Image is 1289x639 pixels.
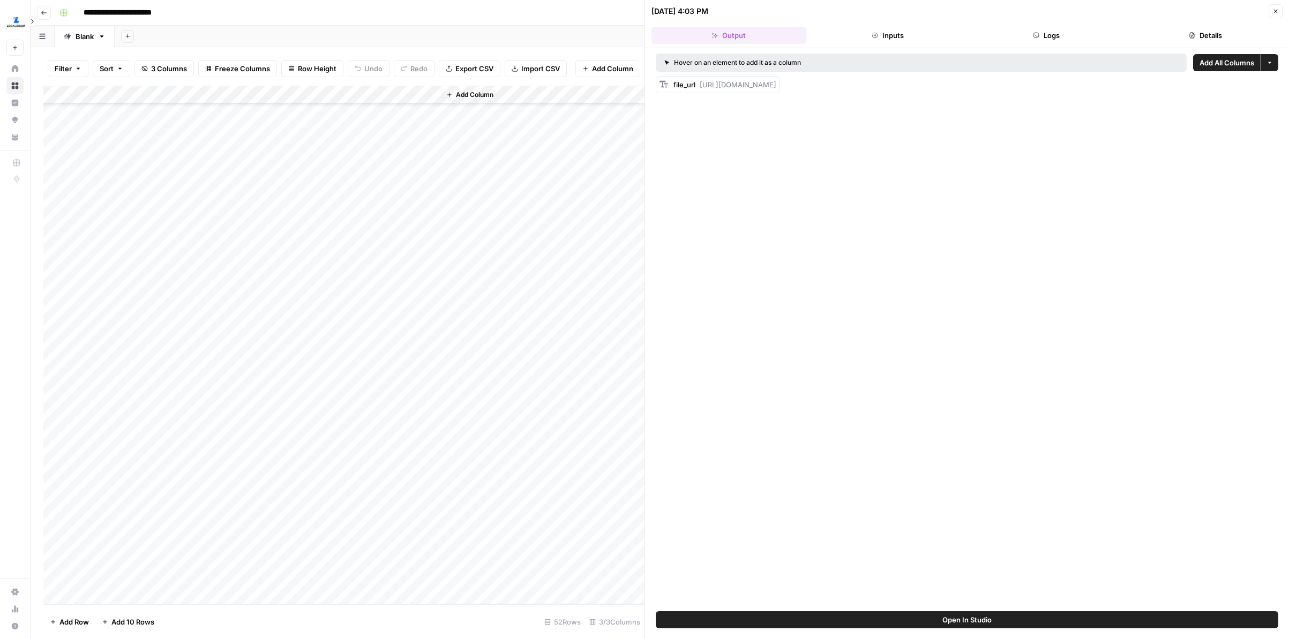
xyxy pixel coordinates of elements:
[76,31,94,42] div: Blank
[439,60,500,77] button: Export CSV
[43,613,95,630] button: Add Row
[505,60,567,77] button: Import CSV
[575,60,640,77] button: Add Column
[651,27,806,44] button: Output
[59,617,89,627] span: Add Row
[151,63,187,74] span: 3 Columns
[6,129,24,146] a: Your Data
[6,618,24,635] button: Help + Support
[942,614,992,625] span: Open In Studio
[95,613,161,630] button: Add 10 Rows
[281,60,343,77] button: Row Height
[6,77,24,94] a: Browse
[394,60,434,77] button: Redo
[48,60,88,77] button: Filter
[134,60,194,77] button: 3 Columns
[969,27,1124,44] button: Logs
[651,6,708,17] div: [DATE] 4:03 PM
[55,63,72,74] span: Filter
[93,60,130,77] button: Sort
[700,80,776,89] span: [URL][DOMAIN_NAME]
[6,60,24,77] a: Home
[455,63,493,74] span: Export CSV
[664,58,990,67] div: Hover on an element to add it as a column
[521,63,560,74] span: Import CSV
[298,63,336,74] span: Row Height
[111,617,154,627] span: Add 10 Rows
[6,94,24,111] a: Insights
[6,583,24,600] a: Settings
[410,63,428,74] span: Redo
[442,88,498,102] button: Add Column
[6,9,24,35] button: Workspace: LegalZoom
[198,60,277,77] button: Freeze Columns
[540,613,585,630] div: 52 Rows
[1200,57,1254,68] span: Add All Columns
[6,111,24,129] a: Opportunities
[673,80,695,89] span: file_url
[6,600,24,618] a: Usage
[811,27,965,44] button: Inputs
[55,26,115,47] a: Blank
[585,613,644,630] div: 3/3 Columns
[348,60,389,77] button: Undo
[656,611,1278,628] button: Open In Studio
[592,63,633,74] span: Add Column
[364,63,383,74] span: Undo
[1128,27,1283,44] button: Details
[215,63,270,74] span: Freeze Columns
[6,12,26,32] img: LegalZoom Logo
[100,63,114,74] span: Sort
[1193,54,1261,71] button: Add All Columns
[456,90,493,100] span: Add Column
